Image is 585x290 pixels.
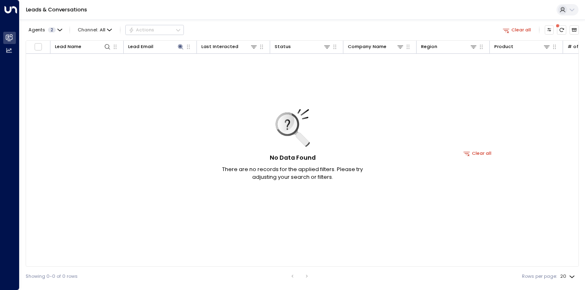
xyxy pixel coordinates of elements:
[348,43,404,51] div: Company Name
[557,25,566,35] span: There are new threads available. Refresh the grid to view the latest updates.
[55,43,111,51] div: Lead Name
[287,271,312,281] nav: pagination navigation
[348,43,386,51] div: Company Name
[48,27,56,33] span: 2
[34,43,42,51] span: Toggle select all
[421,43,437,51] div: Region
[270,154,316,163] h5: No Data Found
[560,271,576,281] div: 20
[125,25,184,35] div: Button group with a nested menu
[275,43,331,51] div: Status
[26,273,78,280] div: Showing 0-0 of 0 rows
[522,273,557,280] label: Rows per page:
[128,43,184,51] div: Lead Email
[129,27,154,33] div: Actions
[461,149,495,158] button: Clear all
[275,43,291,51] div: Status
[100,27,105,33] span: All
[201,43,258,51] div: Last Interacted
[545,25,554,35] button: Customize
[494,43,550,51] div: Product
[125,25,184,35] button: Actions
[75,25,115,34] span: Channel:
[211,165,374,181] p: There are no records for the applied filters. Please try adjusting your search or filters.
[75,25,115,34] button: Channel:All
[570,25,579,35] button: Archived Leads
[26,6,87,13] a: Leads & Conversations
[26,25,64,34] button: Agents2
[55,43,81,51] div: Lead Name
[500,25,534,34] button: Clear all
[201,43,238,51] div: Last Interacted
[494,43,513,51] div: Product
[128,43,153,51] div: Lead Email
[28,28,45,32] span: Agents
[421,43,477,51] div: Region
